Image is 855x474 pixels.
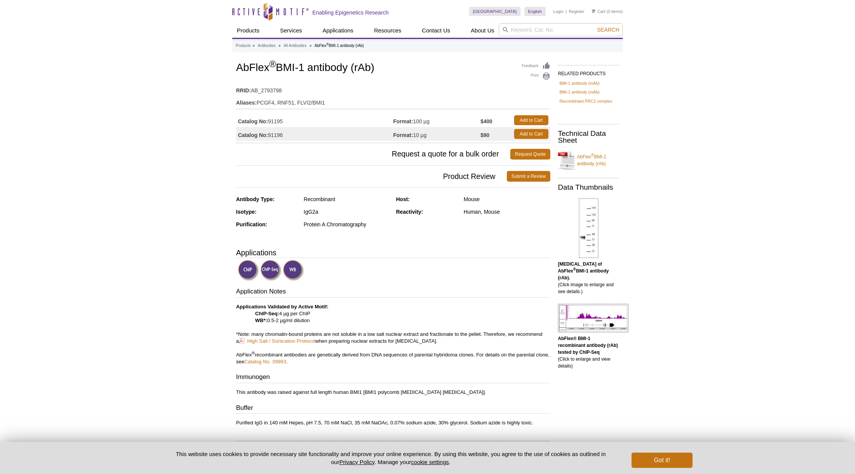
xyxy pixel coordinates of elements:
td: PCGF4, RNF51, FLVI2/BMI1 [236,95,550,107]
a: Antibodies [258,42,276,49]
button: Got it! [632,453,693,468]
sup: ® [573,267,576,271]
h2: Technical Data Sheet [558,130,619,144]
div: Mouse [464,196,550,203]
a: Request Quote [510,149,550,160]
a: BMI-1 antibody (mAb) [559,80,599,87]
p: (Click image to enlarge and see details.) [558,261,619,295]
sup: ® [269,59,276,69]
strong: Antibody Type: [236,196,275,202]
img: ChIP Validated [238,260,259,281]
strong: Isotype: [236,209,257,215]
li: (0 items) [592,7,623,16]
td: 91196 [236,127,393,141]
strong: ChIP-Seq: [255,311,279,316]
h2: Enabling Epigenetics Research [312,9,389,16]
a: Recombinant PRC2 complex [559,98,612,105]
b: [MEDICAL_DATA] of AbFlex BMI-1 antibody (rAb). [558,261,609,281]
h2: RELATED PRODUCTS [558,65,619,79]
span: Search [597,27,619,33]
span: Product Review [236,171,507,182]
strong: Host: [396,196,410,202]
img: AbFlex<sup>®</sup> BMI-1 antibody (rAb) tested by Western blot. [579,198,598,258]
strong: RRID: [236,87,251,94]
b: Applications Validated by Active Motif: [236,304,328,310]
li: | [566,7,567,16]
sup: ® [252,350,255,355]
h3: Buffer [236,403,550,414]
input: Keyword, Cat. No. [499,23,623,36]
td: 10 µg [393,127,481,141]
strong: Reactivity: [396,209,423,215]
strong: Aliases: [236,99,257,106]
img: Your Cart [592,9,595,13]
li: AbFlex BMI-1 antibody (rAb) [315,44,364,48]
strong: $90 [481,132,489,139]
a: Contact Us [417,23,455,38]
a: BMI-1 antibody (mAb) [559,89,599,95]
a: Submit a Review [507,171,550,182]
p: Purified IgG in 140 mM Hepes, pH 7.5, 70 mM NaCl, 35 mM NaOAc, 0.07% sodium azide, 30% glycerol. ... [236,419,550,426]
a: Print [522,72,550,81]
td: 91195 [236,113,393,127]
a: Services [275,23,307,38]
td: AB_2793798 [236,82,550,95]
a: Products [232,23,264,38]
b: AbFlex® BMI-1 recombinant antibody (rAb) tested by ChIP-Seq [558,336,618,355]
img: ChIP-Seq Validated [260,260,281,281]
li: » [252,44,255,48]
a: About Us [466,23,499,38]
p: 4 µg per ChIP 0.5-2 µg/ml dilution *Note: many chromatin-bound proteins are not soluble in a low ... [236,303,550,365]
img: Western Blot Validated [283,260,304,281]
a: Add to Cart [514,129,548,139]
li: » [278,44,281,48]
strong: Purification: [236,221,267,227]
h3: Application Notes [236,287,550,298]
a: Add to Cart [514,115,548,125]
a: Login [553,9,564,14]
a: English [524,7,546,16]
h3: Immunogen [236,372,550,383]
a: Catalog No. 39993 [244,359,286,364]
a: Cart [592,9,605,14]
a: AbFlex®BMI-1 antibody (rAb) [558,149,619,172]
li: » [309,44,312,48]
a: Register [569,9,584,14]
strong: Format: [393,132,413,139]
strong: Catalog No: [238,118,268,125]
sup: ® [326,42,329,46]
span: Request a quote for a bulk order [236,149,510,160]
a: Resources [370,23,406,38]
button: Search [595,26,622,33]
strong: Format: [393,118,413,125]
div: IgG2a [304,208,390,215]
img: AbFlex® BMI-1 recombinant antibody (rAb) tested by ChIP-Seq [558,304,628,332]
h3: Applications [236,247,550,258]
td: 100 µg [393,113,481,127]
div: Protein A Chromatography [304,221,390,228]
a: Feedback [522,62,550,70]
p: (Click to enlarge and view details) [558,335,619,369]
div: Recombinant [304,196,390,203]
a: Products [236,42,251,49]
button: cookie settings [411,459,449,465]
h2: Data Thumbnails [558,184,619,191]
sup: ® [591,153,594,157]
a: Applications [318,23,358,38]
p: This website uses cookies to provide necessary site functionality and improve your online experie... [162,450,619,466]
a: [GEOGRAPHIC_DATA] [469,7,521,16]
p: This antibody was raised against full length human BMI1 [BMI1 polycomb [MEDICAL_DATA] [MEDICAL_DA... [236,389,550,396]
h1: AbFlex BMI-1 antibody (rAb) [236,62,550,75]
a: All Antibodies [284,42,307,49]
strong: Catalog No: [238,132,268,139]
div: Human, Mouse [464,208,550,215]
a: High Salt / Sonication Protocol [239,337,315,345]
strong: $400 [481,118,492,125]
a: Privacy Policy [339,459,374,465]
